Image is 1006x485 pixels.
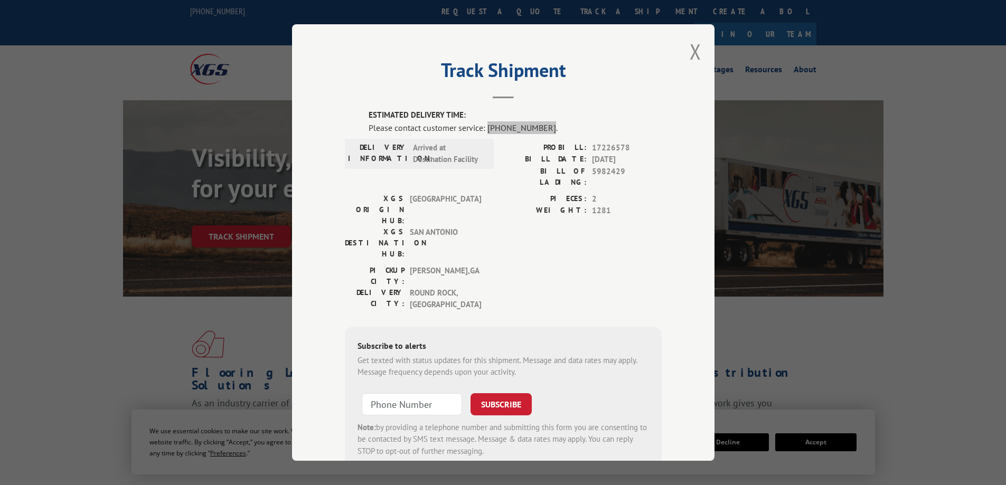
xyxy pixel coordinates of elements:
[345,226,405,260] label: XGS DESTINATION HUB:
[348,142,408,166] label: DELIVERY INFORMATION:
[358,422,376,432] strong: Note:
[358,355,649,378] div: Get texted with status updates for this shipment. Message and data rates may apply. Message frequ...
[471,393,532,415] button: SUBSCRIBE
[503,154,587,166] label: BILL DATE:
[345,193,405,226] label: XGS ORIGIN HUB:
[592,154,662,166] span: [DATE]
[345,287,405,311] label: DELIVERY CITY:
[503,193,587,205] label: PIECES:
[410,287,481,311] span: ROUND ROCK , [GEOGRAPHIC_DATA]
[345,265,405,287] label: PICKUP CITY:
[413,142,484,166] span: Arrived at Destination Facility
[358,422,649,458] div: by providing a telephone number and submitting this form you are consenting to be contacted by SM...
[503,166,587,188] label: BILL OF LADING:
[592,193,662,205] span: 2
[358,339,649,355] div: Subscribe to alerts
[410,265,481,287] span: [PERSON_NAME] , GA
[592,142,662,154] span: 17226578
[592,205,662,217] span: 1281
[503,142,587,154] label: PROBILL:
[503,205,587,217] label: WEIGHT:
[362,393,462,415] input: Phone Number
[345,63,662,83] h2: Track Shipment
[410,193,481,226] span: [GEOGRAPHIC_DATA]
[410,226,481,260] span: SAN ANTONIO
[690,37,701,65] button: Close modal
[369,121,662,134] div: Please contact customer service: [PHONE_NUMBER].
[592,166,662,188] span: 5982429
[369,109,662,121] label: ESTIMATED DELIVERY TIME:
